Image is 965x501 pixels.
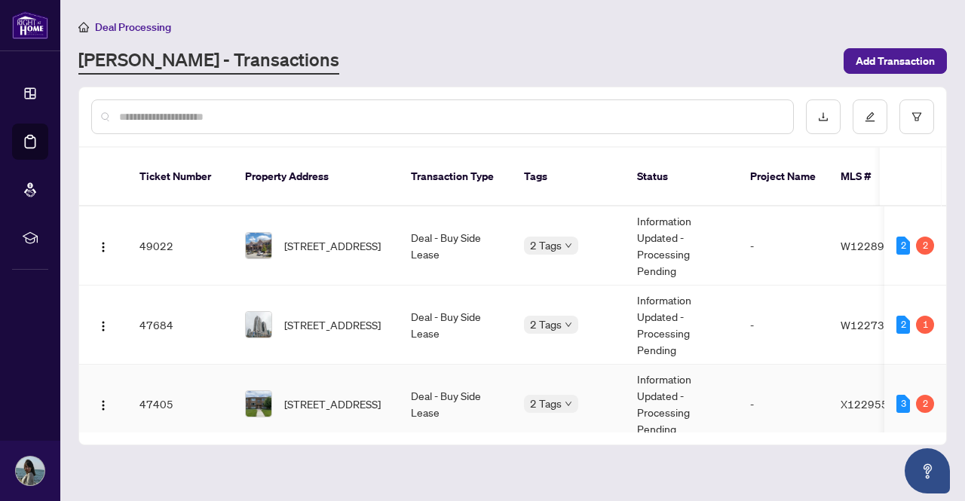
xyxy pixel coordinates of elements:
td: - [738,286,829,365]
th: Ticket Number [127,148,233,206]
span: filter [911,112,922,122]
img: thumbnail-img [246,312,271,338]
img: Logo [97,399,109,411]
td: Information Updated - Processing Pending [625,365,738,444]
span: 2 Tags [530,316,562,333]
th: Status [625,148,738,206]
div: 2 [896,237,910,255]
button: Logo [91,234,115,258]
button: filter [899,99,934,134]
td: Deal - Buy Side Lease [399,206,512,286]
td: Deal - Buy Side Lease [399,365,512,444]
span: W12289623 [841,239,905,252]
th: MLS # [829,148,919,206]
button: Logo [91,313,115,337]
img: thumbnail-img [246,391,271,417]
span: home [78,22,89,32]
span: [STREET_ADDRESS] [284,316,381,333]
span: down [565,400,572,408]
button: edit [853,99,887,134]
img: Logo [97,320,109,332]
div: 3 [896,395,910,413]
span: [STREET_ADDRESS] [284,237,381,254]
td: 49022 [127,206,233,286]
td: Information Updated - Processing Pending [625,206,738,286]
th: Transaction Type [399,148,512,206]
td: Information Updated - Processing Pending [625,286,738,365]
img: logo [12,11,48,39]
div: 2 [916,237,934,255]
div: 1 [916,316,934,334]
td: Deal - Buy Side Lease [399,286,512,365]
button: Add Transaction [844,48,947,74]
td: - [738,206,829,286]
span: down [565,242,572,249]
span: download [818,112,829,122]
span: 2 Tags [530,237,562,254]
span: Add Transaction [856,49,935,73]
td: 47405 [127,365,233,444]
span: Deal Processing [95,20,171,34]
th: Property Address [233,148,399,206]
span: edit [865,112,875,122]
th: Tags [512,148,625,206]
span: W12273768 [841,318,905,331]
button: Open asap [905,448,950,493]
button: download [806,99,841,134]
img: thumbnail-img [246,233,271,258]
a: [PERSON_NAME] - Transactions [78,47,339,75]
span: 2 Tags [530,395,562,412]
td: - [738,365,829,444]
span: [STREET_ADDRESS] [284,396,381,412]
button: Logo [91,392,115,416]
div: 2 [896,316,910,334]
img: Logo [97,241,109,253]
td: 47684 [127,286,233,365]
th: Project Name [738,148,829,206]
span: X12295580 [841,397,902,411]
div: 2 [916,395,934,413]
span: down [565,321,572,328]
img: Profile Icon [16,457,44,485]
